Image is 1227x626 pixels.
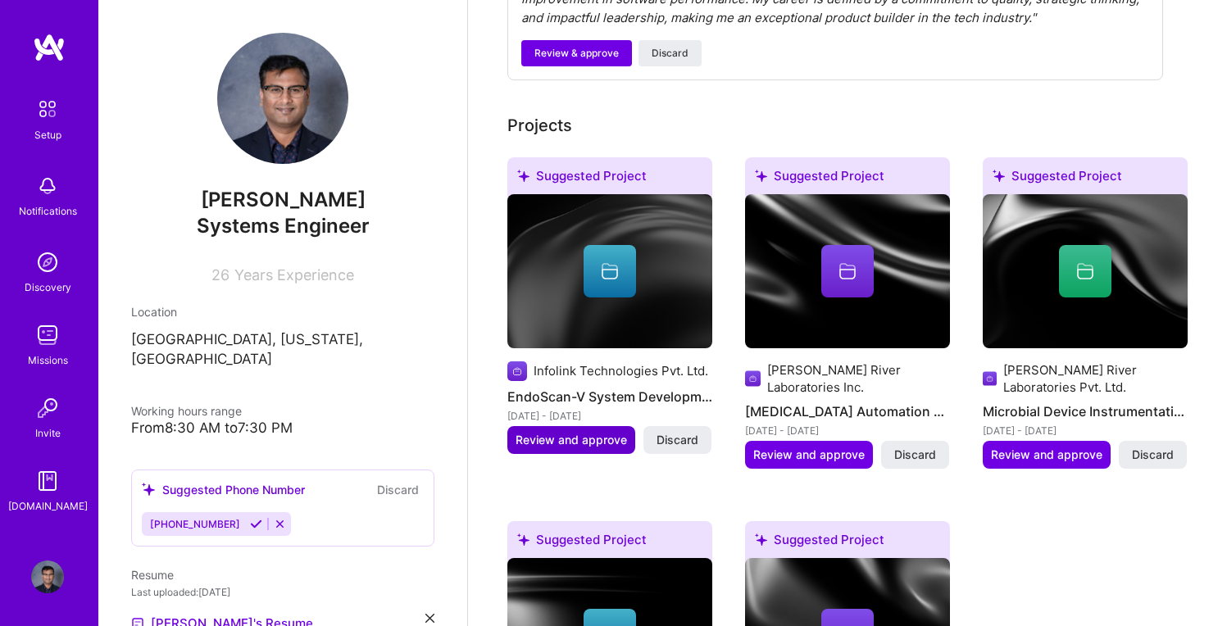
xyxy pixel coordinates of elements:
[517,170,529,182] i: icon SuggestedTeams
[516,432,627,448] span: Review and approve
[35,424,61,442] div: Invite
[755,533,767,546] i: icon SuggestedTeams
[197,214,370,238] span: Systems Engineer
[31,246,64,279] img: discovery
[142,483,156,497] i: icon SuggestedTeams
[745,422,950,439] div: [DATE] - [DATE]
[745,401,950,422] h4: [MEDICAL_DATA] Automation and Microbial Data Analytics
[993,170,1005,182] i: icon SuggestedTeams
[234,266,354,284] span: Years Experience
[991,447,1102,463] span: Review and approve
[31,465,64,497] img: guide book
[638,40,702,66] button: Discard
[753,447,865,463] span: Review and approve
[1003,361,1188,396] div: [PERSON_NAME] River Laboratories Pvt. Ltd.
[534,362,708,379] div: Infolink Technologies Pvt. Ltd.
[983,157,1188,201] div: Suggested Project
[755,170,767,182] i: icon SuggestedTeams
[745,441,873,469] button: Review and approve
[27,560,68,593] a: User Avatar
[507,521,712,565] div: Suggested Project
[131,420,434,437] div: From 8:30 AM to 7:30 PM
[31,392,64,424] img: Invite
[372,480,424,499] button: Discard
[521,40,632,66] button: Review & approve
[643,426,711,454] button: Discard
[507,386,712,407] h4: EndoScan-V System Development
[1132,447,1174,463] span: Discard
[217,33,348,164] img: User Avatar
[31,170,64,202] img: bell
[31,319,64,352] img: teamwork
[507,113,572,138] div: Add projects you've worked on
[745,369,761,388] img: Company logo
[534,46,619,61] span: Review & approve
[983,422,1188,439] div: [DATE] - [DATE]
[131,404,242,418] span: Working hours range
[131,303,434,320] div: Location
[507,407,712,424] div: [DATE] - [DATE]
[131,188,434,212] span: [PERSON_NAME]
[983,401,1188,422] h4: Microbial Device Instrumentation Development
[657,432,698,448] span: Discard
[211,266,229,284] span: 26
[274,518,286,530] i: Reject
[33,33,66,62] img: logo
[767,361,950,396] div: [PERSON_NAME] River Laboratories Inc.
[745,157,950,201] div: Suggested Project
[250,518,262,530] i: Accept
[131,330,434,370] p: [GEOGRAPHIC_DATA], [US_STATE], [GEOGRAPHIC_DATA]
[28,352,68,369] div: Missions
[1119,441,1187,469] button: Discard
[507,113,572,138] div: Projects
[507,157,712,201] div: Suggested Project
[31,560,64,593] img: User Avatar
[142,481,305,498] div: Suggested Phone Number
[507,194,712,348] img: cover
[131,583,434,601] div: Last uploaded: [DATE]
[25,279,71,296] div: Discovery
[652,46,688,61] span: Discard
[745,194,950,348] img: cover
[881,441,949,469] button: Discard
[34,126,61,143] div: Setup
[894,447,936,463] span: Discard
[507,426,635,454] button: Review and approve
[983,369,997,388] img: Company logo
[745,521,950,565] div: Suggested Project
[131,568,174,582] span: Resume
[517,533,529,546] i: icon SuggestedTeams
[30,92,65,126] img: setup
[19,202,77,220] div: Notifications
[425,614,434,623] i: icon Close
[150,518,240,530] span: [PHONE_NUMBER]
[8,497,88,515] div: [DOMAIN_NAME]
[983,194,1188,348] img: cover
[983,441,1111,469] button: Review and approve
[507,361,527,381] img: Company logo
